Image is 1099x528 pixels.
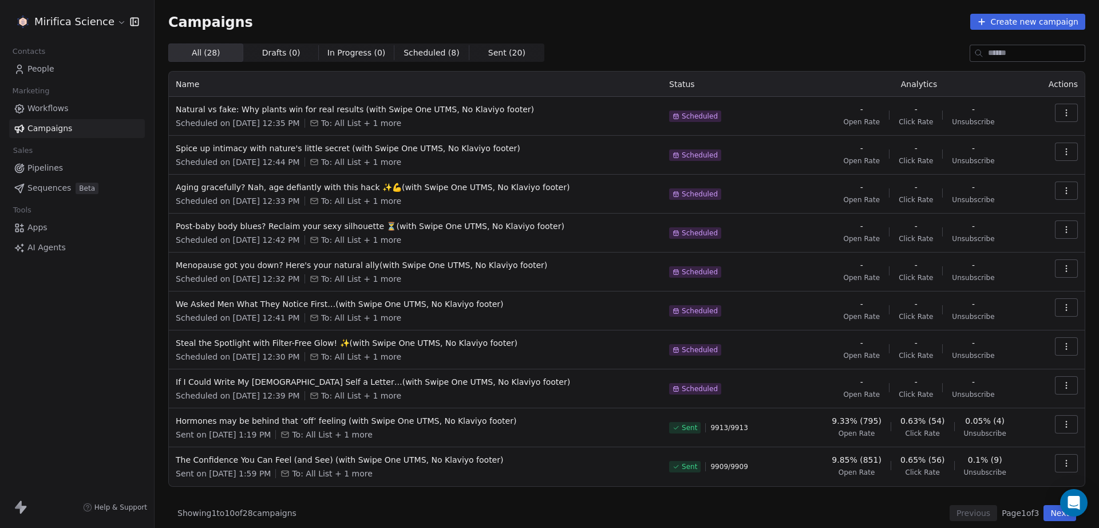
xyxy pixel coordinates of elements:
span: To: All List + 1 more [321,273,401,285]
span: 9913 / 9913 [710,423,748,432]
span: Pipelines [27,162,63,174]
button: Next [1043,505,1076,521]
span: - [915,104,918,115]
span: The Confidence You Can Feel (and See) (with Swipe One UTMS, No Klaviyo footer) [176,454,655,466]
span: - [972,182,975,193]
span: 0.05% (4) [965,415,1005,427]
span: Workflows [27,103,69,115]
th: Analytics [805,72,1033,97]
span: - [860,259,863,271]
span: Scheduled on [DATE] 12:32 PM [176,273,300,285]
span: Post-baby body blues? Reclaim your sexy silhouette ⏳(with Swipe One UTMS, No Klaviyo footer) [176,220,655,232]
span: Open Rate [843,390,880,399]
span: - [915,298,918,310]
span: 0.1% (9) [968,454,1002,466]
span: People [27,63,54,75]
span: Unsubscribe [952,117,994,127]
span: Sent [682,423,697,432]
span: Sent ( 20 ) [488,47,525,59]
span: 0.63% (54) [900,415,945,427]
span: Scheduled on [DATE] 12:30 PM [176,351,300,362]
span: - [915,337,918,349]
span: Click Rate [906,429,940,438]
span: Unsubscribe [952,312,994,321]
span: - [972,220,975,232]
a: Apps [9,218,145,237]
span: Unsubscribe [952,390,994,399]
span: Sent on [DATE] 1:59 PM [176,468,271,479]
span: To: All List + 1 more [321,117,401,129]
span: Scheduled [682,151,718,160]
span: - [972,104,975,115]
span: Scheduled ( 8 ) [404,47,460,59]
span: Open Rate [843,117,880,127]
button: Previous [950,505,997,521]
th: Status [662,72,805,97]
span: - [915,182,918,193]
span: 9.85% (851) [832,454,881,466]
span: - [860,182,863,193]
span: - [860,298,863,310]
span: Open Rate [843,195,880,204]
span: To: All List + 1 more [321,195,401,207]
span: Unsubscribe [964,429,1006,438]
span: Menopause got you down? Here's your natural ally(with Swipe One UTMS, No Klaviyo footer) [176,259,655,271]
span: - [915,143,918,154]
span: Open Rate [843,234,880,243]
span: - [972,337,975,349]
span: Scheduled on [DATE] 12:44 PM [176,156,300,168]
span: Click Rate [899,273,933,282]
span: - [915,259,918,271]
span: - [860,376,863,388]
img: MIRIFICA%20science_logo_icon-big.png [16,15,30,29]
span: Sales [8,142,38,159]
span: 0.65% (56) [900,454,945,466]
span: Drafts ( 0 ) [262,47,301,59]
span: Tools [8,202,36,219]
span: Unsubscribe [952,273,994,282]
button: Create new campaign [970,14,1085,30]
span: Click Rate [899,351,933,360]
span: - [972,143,975,154]
span: Hormones may be behind that ‘off’ feeling (with Swipe One UTMS, No Klaviyo footer) [176,415,655,427]
span: Apps [27,222,48,234]
span: Click Rate [906,468,940,477]
span: Sequences [27,182,71,194]
span: - [860,143,863,154]
span: Open Rate [843,312,880,321]
span: To: All List + 1 more [321,156,401,168]
span: Scheduled [682,345,718,354]
span: Mirifica Science [34,14,114,29]
span: Unsubscribe [952,195,994,204]
span: Steal the Spotlight with Filter-Free Glow! ✨(with Swipe One UTMS, No Klaviyo footer) [176,337,655,349]
span: Click Rate [899,312,933,321]
span: Scheduled [682,112,718,121]
a: People [9,60,145,78]
span: Click Rate [899,234,933,243]
span: To: All List + 1 more [292,468,372,479]
span: Showing 1 to 10 of 28 campaigns [177,507,297,519]
span: Open Rate [839,468,875,477]
span: Click Rate [899,156,933,166]
span: Unsubscribe [952,156,994,166]
span: Marketing [7,82,54,100]
a: Pipelines [9,159,145,178]
span: Open Rate [839,429,875,438]
span: Scheduled [682,306,718,316]
a: SequencesBeta [9,179,145,198]
span: Campaigns [168,14,253,30]
span: Scheduled on [DATE] 12:33 PM [176,195,300,207]
span: If I Could Write My [DEMOGRAPHIC_DATA] Self a Letter…(with Swipe One UTMS, No Klaviyo footer) [176,376,655,388]
span: Scheduled on [DATE] 12:41 PM [176,312,300,324]
span: Sent [682,462,697,471]
span: Scheduled [682,384,718,393]
span: To: All List + 1 more [321,351,401,362]
th: Name [169,72,662,97]
span: - [972,376,975,388]
span: To: All List + 1 more [292,429,372,440]
span: Open Rate [843,273,880,282]
span: Help & Support [94,503,147,512]
span: Open Rate [843,156,880,166]
span: Campaigns [27,123,72,135]
th: Actions [1033,72,1085,97]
